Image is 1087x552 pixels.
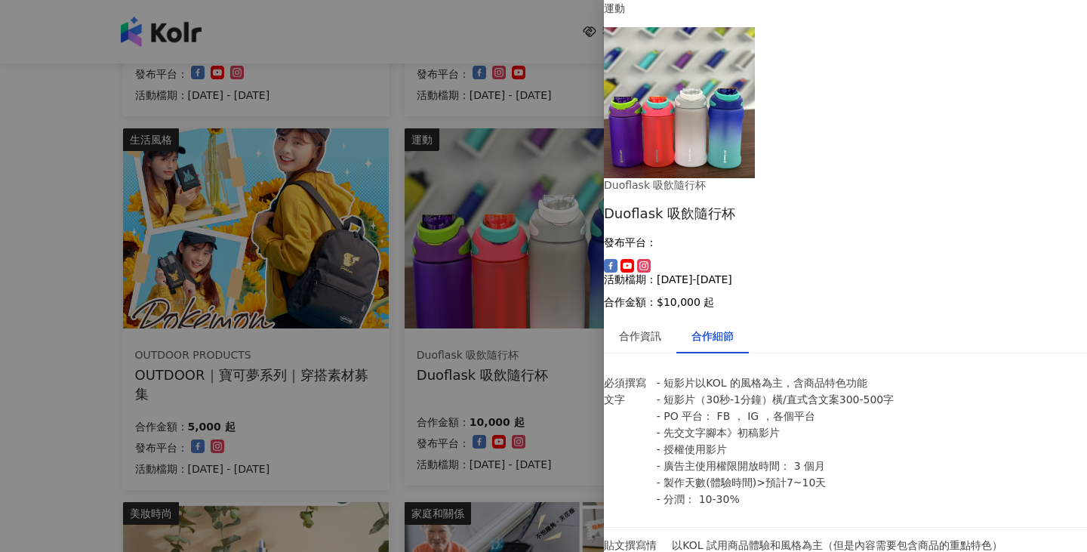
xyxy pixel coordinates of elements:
[604,273,1087,285] p: 活動檔期：[DATE]-[DATE]
[604,236,1087,248] p: 發布平台：
[604,204,1087,223] div: Duoflask 吸飲隨行杯
[619,328,661,344] div: 合作資訊
[604,27,755,178] img: Duoflask 吸飲隨行杯
[604,178,845,193] div: Duoflask 吸飲隨行杯
[604,375,649,408] p: 必須撰寫文字
[691,328,734,344] div: 合作細節
[657,375,913,507] p: - 短影片以KOL 的風格為主，含商品特色功能 - 短影片（30秒-1分鐘）橫/直式含文案300-500字 - PO 平台： FB ， IG ，各個平台 - 先交文字腳本》初稿影片 - 授權使用...
[604,296,1087,308] p: 合作金額： $10,000 起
